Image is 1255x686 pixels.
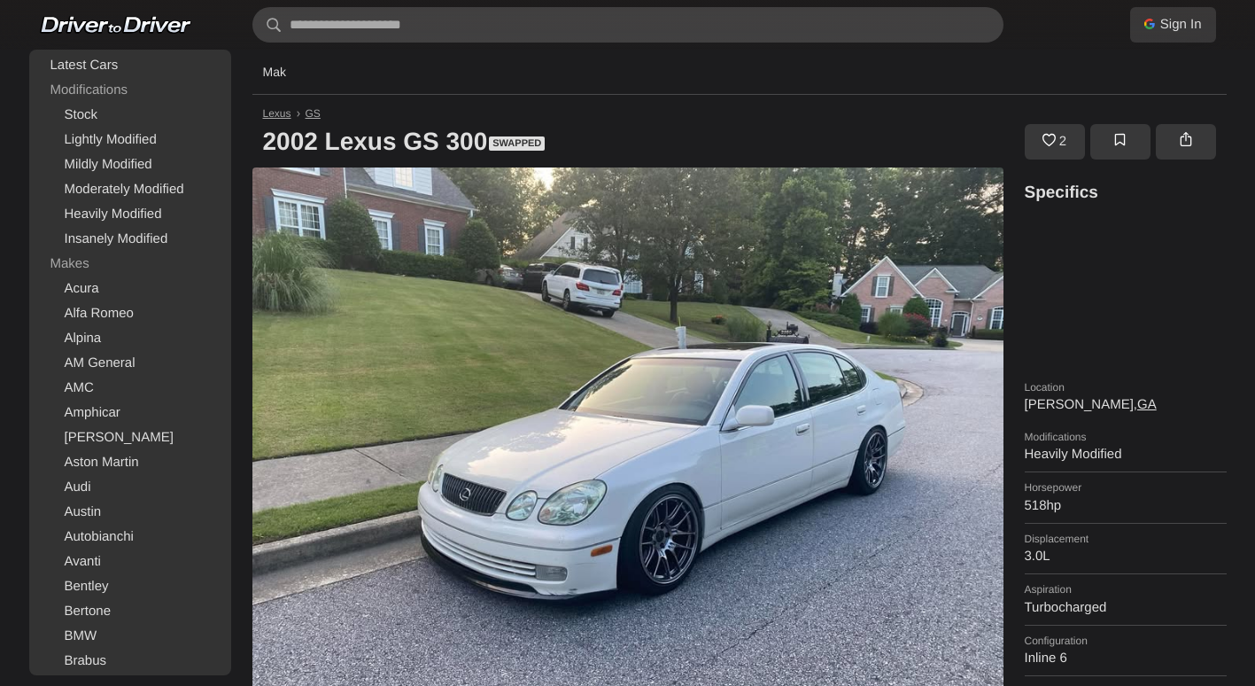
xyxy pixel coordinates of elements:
h3: Specifics [1025,182,1227,206]
h1: 2002 Lexus GS 300 [252,116,1014,168]
a: AM General [33,351,228,376]
dt: Configuration [1025,635,1227,647]
dd: [PERSON_NAME], [1025,397,1227,413]
a: GS [306,107,321,120]
dt: Displacement [1025,533,1227,545]
a: Insanely Modified [33,227,228,252]
a: Brabus [33,649,228,674]
a: Audi [33,475,228,500]
dt: Horsepower [1025,481,1227,494]
dd: 518hp [1025,498,1227,514]
a: Sign In [1130,7,1216,43]
p: Mak [263,50,286,94]
a: Heavily Modified [33,202,228,227]
a: GA [1137,397,1157,412]
a: Amphicar [33,401,228,425]
a: Autobianchi [33,525,228,550]
dt: Aspiration [1025,583,1227,596]
a: BMW [33,624,228,649]
a: Moderately Modified [33,177,228,202]
a: Lightly Modified [33,128,228,152]
a: Mildly Modified [33,152,228,177]
a: Aston Martin [33,450,228,475]
div: Makes [33,252,228,277]
a: Avanti [33,550,228,574]
dd: Heavily Modified [1025,447,1227,463]
div: Modifications [33,78,228,103]
dd: Turbocharged [1025,600,1227,616]
dd: Inline 6 [1025,651,1227,667]
span: Swapped [489,136,545,151]
a: Alpina [33,326,228,351]
a: Lexus [263,107,291,120]
dt: Location [1025,381,1227,394]
a: Latest Cars [33,53,228,78]
nav: Breadcrumb [252,107,1227,120]
a: 2 [1025,124,1085,160]
a: Bertone [33,599,228,624]
a: Austin [33,500,228,525]
dd: 3.0L [1025,549,1227,565]
a: [PERSON_NAME] [33,425,228,450]
a: Bentley [33,574,228,599]
a: AMC [33,376,228,401]
a: Acura [33,277,228,301]
a: Alfa Romeo [33,301,228,326]
a: Stock [33,103,228,128]
dt: Modifications [1025,431,1227,443]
